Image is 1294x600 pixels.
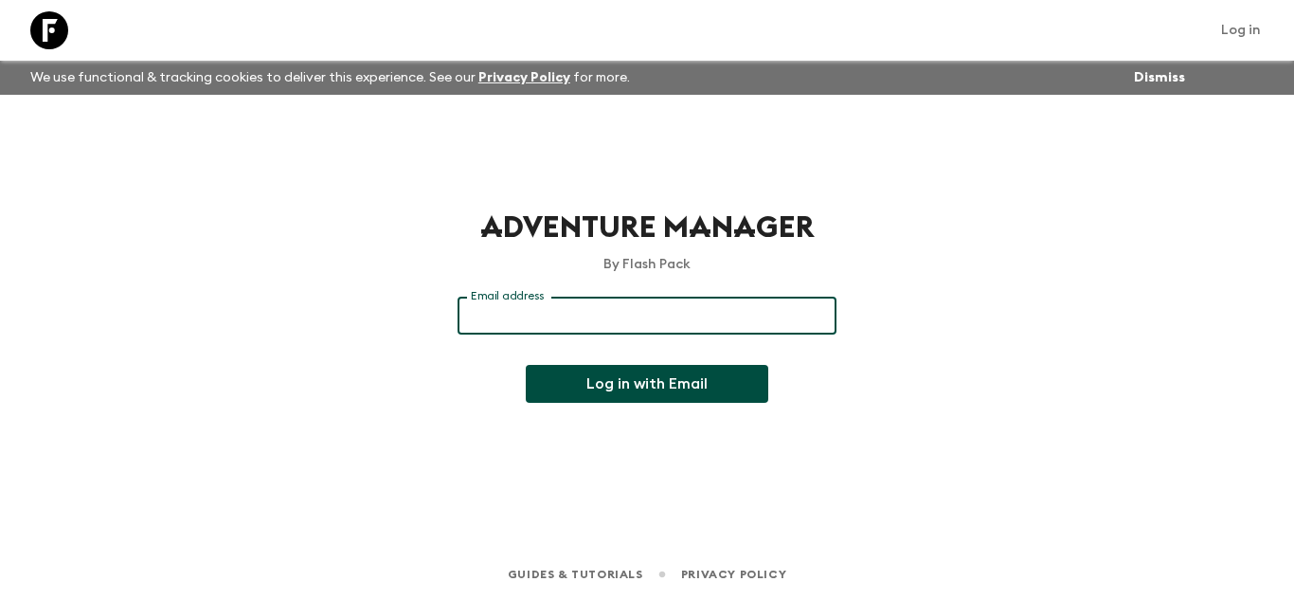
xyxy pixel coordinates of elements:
[1211,17,1271,44] a: Log in
[508,564,643,585] a: Guides & Tutorials
[458,209,836,247] h1: Adventure Manager
[471,288,544,304] label: Email address
[458,255,836,274] p: By Flash Pack
[526,365,768,403] button: Log in with Email
[23,61,638,95] p: We use functional & tracking cookies to deliver this experience. See our for more.
[1129,64,1190,91] button: Dismiss
[681,564,786,585] a: Privacy Policy
[478,71,570,84] a: Privacy Policy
